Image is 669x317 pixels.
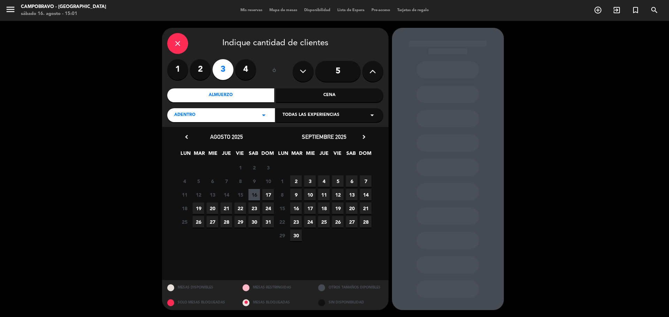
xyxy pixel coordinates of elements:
span: Tarjetas de regalo [394,8,432,12]
span: 8 [234,175,246,187]
div: OTROS TAMAÑOS DIPONIBLES [313,280,389,295]
span: 6 [207,175,218,187]
span: 20 [346,203,357,214]
span: DOM [359,149,370,161]
span: 30 [248,216,260,228]
span: MAR [291,149,302,161]
div: MESAS DISPONIBLES [162,280,238,295]
span: 21 [221,203,232,214]
span: VIE [332,149,343,161]
div: MESAS RESTRINGIDAS [237,280,313,295]
span: 29 [276,230,288,241]
span: 7 [221,175,232,187]
span: 26 [193,216,204,228]
label: 1 [167,59,188,80]
span: 2 [290,175,302,187]
div: Almuerzo [167,88,275,102]
span: 13 [346,189,357,200]
span: JUE [318,149,330,161]
span: 25 [179,216,190,228]
span: 15 [234,189,246,200]
span: Disponibilidad [301,8,334,12]
span: 12 [193,189,204,200]
span: 25 [318,216,330,228]
span: 9 [248,175,260,187]
span: 14 [360,189,371,200]
span: 1 [234,162,246,173]
span: 22 [276,216,288,228]
span: 23 [290,216,302,228]
span: LUN [277,149,289,161]
span: 5 [332,175,344,187]
span: 18 [179,203,190,214]
i: turned_in_not [631,6,640,14]
button: menu [5,4,16,17]
span: Pre-acceso [368,8,394,12]
span: VIE [234,149,246,161]
span: 9 [290,189,302,200]
span: MAR [193,149,205,161]
span: septiembre 2025 [302,133,346,140]
span: 19 [332,203,344,214]
i: chevron_left [183,133,190,141]
span: 21 [360,203,371,214]
span: SAB [248,149,259,161]
span: 31 [262,216,274,228]
span: 3 [262,162,274,173]
span: 14 [221,189,232,200]
span: 10 [304,189,316,200]
span: 26 [332,216,344,228]
span: Todas las experiencias [283,112,339,119]
div: Cena [276,88,383,102]
span: 7 [360,175,371,187]
span: 3 [304,175,316,187]
span: SAB [345,149,357,161]
span: MIE [207,149,218,161]
i: menu [5,4,16,15]
span: 6 [346,175,357,187]
span: 16 [248,189,260,200]
span: 2 [248,162,260,173]
span: 28 [221,216,232,228]
span: 4 [318,175,330,187]
span: Lista de Espera [334,8,368,12]
span: 28 [360,216,371,228]
div: Indique cantidad de clientes [167,33,383,54]
span: 20 [207,203,218,214]
span: 24 [262,203,274,214]
span: MIE [305,149,316,161]
span: 29 [234,216,246,228]
span: Mapa de mesas [266,8,301,12]
i: chevron_right [360,133,368,141]
span: 11 [179,189,190,200]
label: 4 [235,59,256,80]
span: 13 [207,189,218,200]
i: arrow_drop_down [368,111,376,119]
span: 1 [276,175,288,187]
span: 4 [179,175,190,187]
span: 11 [318,189,330,200]
span: 23 [248,203,260,214]
i: close [174,39,182,48]
span: 16 [290,203,302,214]
label: 2 [190,59,211,80]
span: 22 [234,203,246,214]
div: SOLO MESAS BLOQUEADAS [162,295,238,310]
span: 10 [262,175,274,187]
i: add_circle_outline [594,6,602,14]
span: 17 [304,203,316,214]
span: 15 [276,203,288,214]
div: sábado 16. agosto - 15:01 [21,10,106,17]
span: 27 [207,216,218,228]
label: 3 [213,59,233,80]
span: 5 [193,175,204,187]
i: exit_to_app [613,6,621,14]
div: SIN DISPONIBILIDAD [313,295,389,310]
div: Campobravo - [GEOGRAPHIC_DATA] [21,3,106,10]
div: MESAS BLOQUEADAS [237,295,313,310]
span: 19 [193,203,204,214]
span: DOM [261,149,273,161]
div: ó [263,59,286,84]
i: search [650,6,659,14]
span: 18 [318,203,330,214]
